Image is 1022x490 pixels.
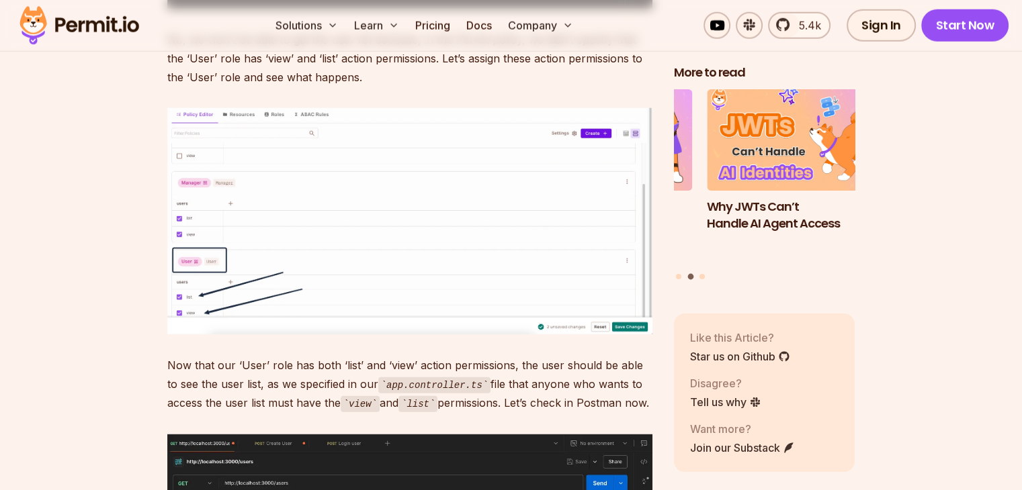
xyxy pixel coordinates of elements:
p: Now that our ‘User’ role has both ‘list’ and ‘view’ action permissions, the user should be able t... [167,356,652,413]
p: No, we won’t be able to get the user list because, in the Permit policy, we didn’t specify that t... [167,30,652,87]
img: Permit logo [13,3,145,48]
div: Posts [674,89,855,282]
h2: More to read [674,64,855,81]
span: 5.4k [791,17,821,34]
a: Pricing [410,12,456,39]
code: app.controller.ts [378,377,491,393]
p: Want more? [690,421,795,437]
li: 1 of 3 [511,89,693,266]
code: list [398,396,437,412]
p: Disagree? [690,375,761,391]
p: Like this Article? [690,330,790,346]
button: Company [503,12,579,39]
a: Start Now [921,9,1009,42]
h3: The Ultimate Guide to MCP Auth: Identity, Consent, and Agent Security [511,199,693,248]
a: Docs [461,12,497,39]
h3: Why JWTs Can’t Handle AI Agent Access [707,199,888,232]
button: Solutions [270,12,343,39]
a: Why JWTs Can’t Handle AI Agent AccessWhy JWTs Can’t Handle AI Agent Access [707,89,888,266]
a: Join our Substack [690,440,795,456]
a: Tell us why [690,394,761,410]
code: view [341,396,380,412]
img: Why JWTs Can’t Handle AI Agent Access [707,89,888,191]
li: 2 of 3 [707,89,888,266]
button: Go to slide 2 [687,274,693,280]
button: Learn [349,12,404,39]
button: Go to slide 1 [676,274,681,279]
a: Sign In [847,9,916,42]
button: Go to slide 3 [699,274,705,279]
a: 5.4k [768,12,831,39]
a: Star us on Github [690,348,790,364]
img: image.png [167,108,652,334]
